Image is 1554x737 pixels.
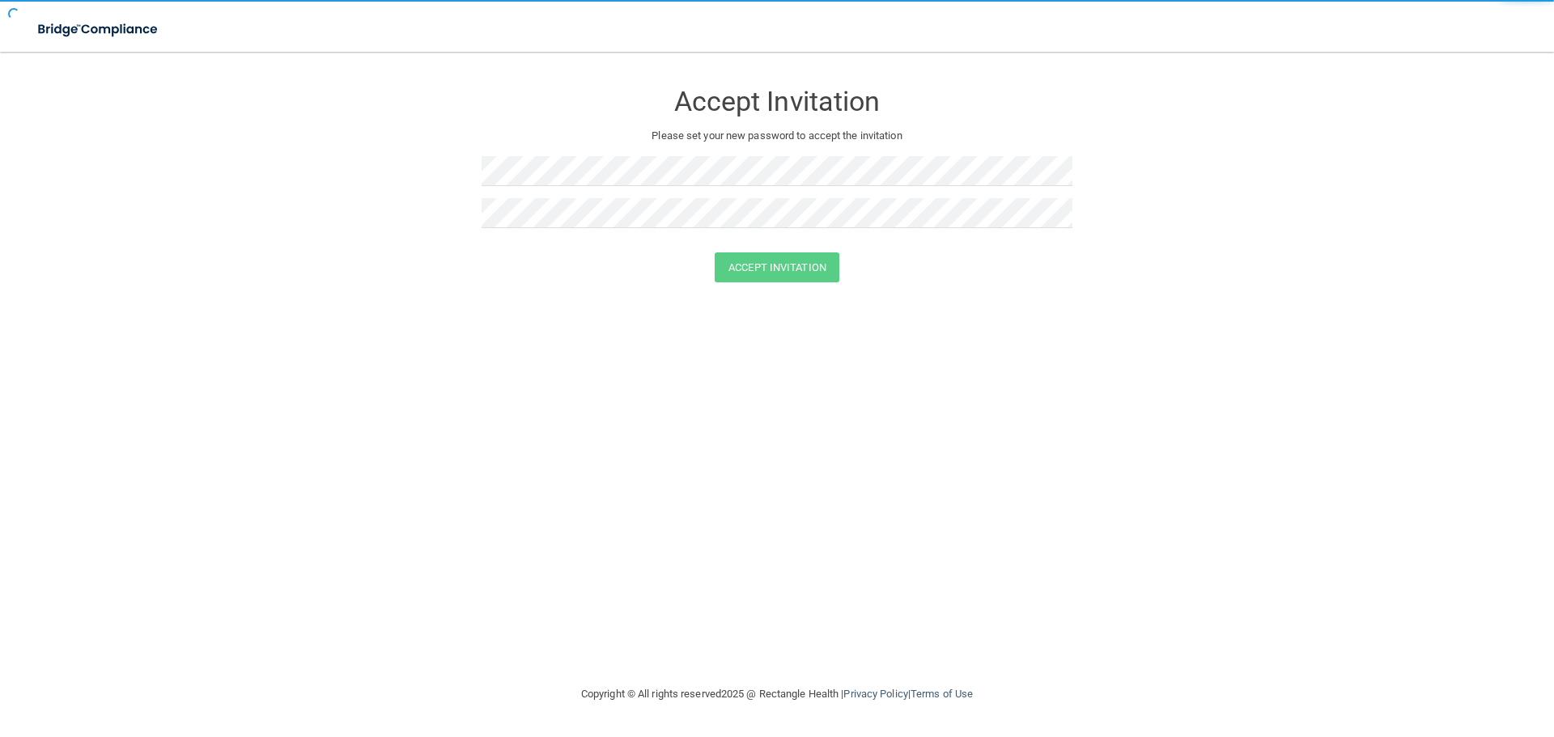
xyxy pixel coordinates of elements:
h3: Accept Invitation [482,87,1072,116]
div: Copyright © All rights reserved 2025 @ Rectangle Health | | [482,668,1072,720]
a: Privacy Policy [843,688,907,700]
p: Please set your new password to accept the invitation [494,126,1060,146]
img: bridge_compliance_login_screen.278c3ca4.svg [24,13,173,46]
a: Terms of Use [911,688,973,700]
button: Accept Invitation [715,252,839,282]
